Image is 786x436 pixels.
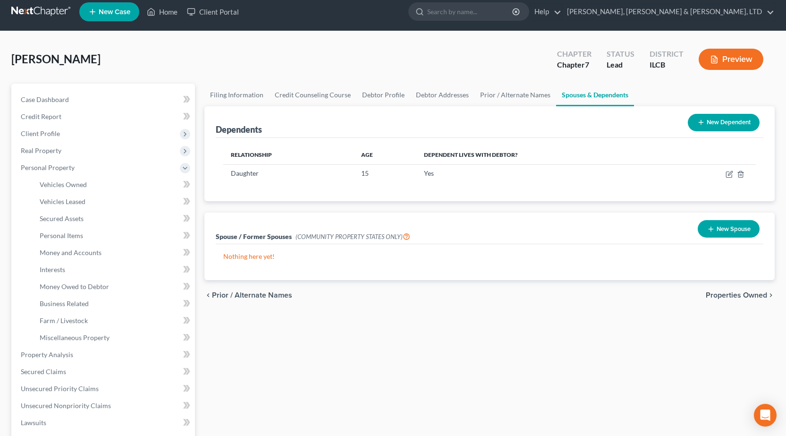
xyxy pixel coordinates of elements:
[13,397,195,414] a: Unsecured Nonpriority Claims
[296,233,410,240] span: (COMMUNITY PROPERTY STATES ONLY)
[754,404,777,427] div: Open Intercom Messenger
[32,329,195,346] a: Miscellaneous Property
[650,60,684,70] div: ILCB
[40,333,110,342] span: Miscellaneous Property
[530,3,561,20] a: Help
[356,84,410,106] a: Debtor Profile
[13,414,195,431] a: Lawsuits
[21,95,69,103] span: Case Dashboard
[212,291,292,299] span: Prior / Alternate Names
[40,282,109,291] span: Money Owed to Debtor
[21,368,66,376] span: Secured Claims
[142,3,182,20] a: Home
[223,145,354,164] th: Relationship
[21,163,75,171] span: Personal Property
[699,49,763,70] button: Preview
[410,84,474,106] a: Debtor Addresses
[698,220,760,238] button: New Spouse
[204,291,212,299] i: chevron_left
[40,265,65,274] span: Interests
[21,351,73,359] span: Property Analysis
[427,3,514,20] input: Search by name...
[99,9,130,16] span: New Case
[269,84,356,106] a: Credit Counseling Course
[21,419,46,427] span: Lawsuits
[556,84,634,106] a: Spouses & Dependents
[11,52,101,66] span: [PERSON_NAME]
[21,112,61,120] span: Credit Report
[416,145,668,164] th: Dependent lives with debtor?
[354,145,416,164] th: Age
[706,291,775,299] button: Properties Owned chevron_right
[354,164,416,182] td: 15
[32,312,195,329] a: Farm / Livestock
[40,180,87,188] span: Vehicles Owned
[688,114,760,131] button: New Dependent
[21,146,61,154] span: Real Property
[416,164,668,182] td: Yes
[585,60,589,69] span: 7
[40,316,88,325] span: Farm / Livestock
[216,232,292,240] span: Spouse / Former Spouses
[223,252,756,261] p: Nothing here yet!
[32,193,195,210] a: Vehicles Leased
[32,176,195,193] a: Vehicles Owned
[706,291,767,299] span: Properties Owned
[32,227,195,244] a: Personal Items
[557,49,592,60] div: Chapter
[13,108,195,125] a: Credit Report
[650,49,684,60] div: District
[40,299,89,308] span: Business Related
[204,84,269,106] a: Filing Information
[32,278,195,295] a: Money Owed to Debtor
[32,295,195,312] a: Business Related
[607,60,634,70] div: Lead
[182,3,244,20] a: Client Portal
[13,346,195,363] a: Property Analysis
[40,231,83,239] span: Personal Items
[607,49,634,60] div: Status
[21,385,99,393] span: Unsecured Priority Claims
[562,3,774,20] a: [PERSON_NAME], [PERSON_NAME] & [PERSON_NAME], LTD
[40,248,101,256] span: Money and Accounts
[32,261,195,278] a: Interests
[13,380,195,397] a: Unsecured Priority Claims
[216,124,262,135] div: Dependents
[32,210,195,227] a: Secured Assets
[474,84,556,106] a: Prior / Alternate Names
[13,363,195,380] a: Secured Claims
[557,60,592,70] div: Chapter
[13,91,195,108] a: Case Dashboard
[40,214,84,222] span: Secured Assets
[21,402,111,410] span: Unsecured Nonpriority Claims
[767,291,775,299] i: chevron_right
[223,164,354,182] td: Daughter
[32,244,195,261] a: Money and Accounts
[40,197,85,205] span: Vehicles Leased
[204,291,292,299] button: chevron_left Prior / Alternate Names
[21,129,60,137] span: Client Profile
